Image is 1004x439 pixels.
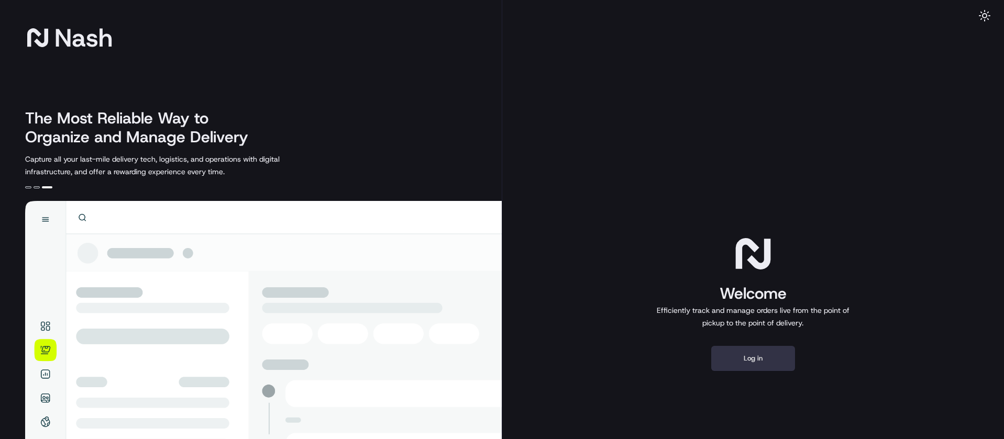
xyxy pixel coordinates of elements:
[25,153,327,178] p: Capture all your last-mile delivery tech, logistics, and operations with digital infrastructure, ...
[54,27,113,48] span: Nash
[25,109,260,147] h2: The Most Reliable Way to Organize and Manage Delivery
[653,283,854,304] h1: Welcome
[653,304,854,329] p: Efficiently track and manage orders live from the point of pickup to the point of delivery.
[711,346,795,371] button: Log in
